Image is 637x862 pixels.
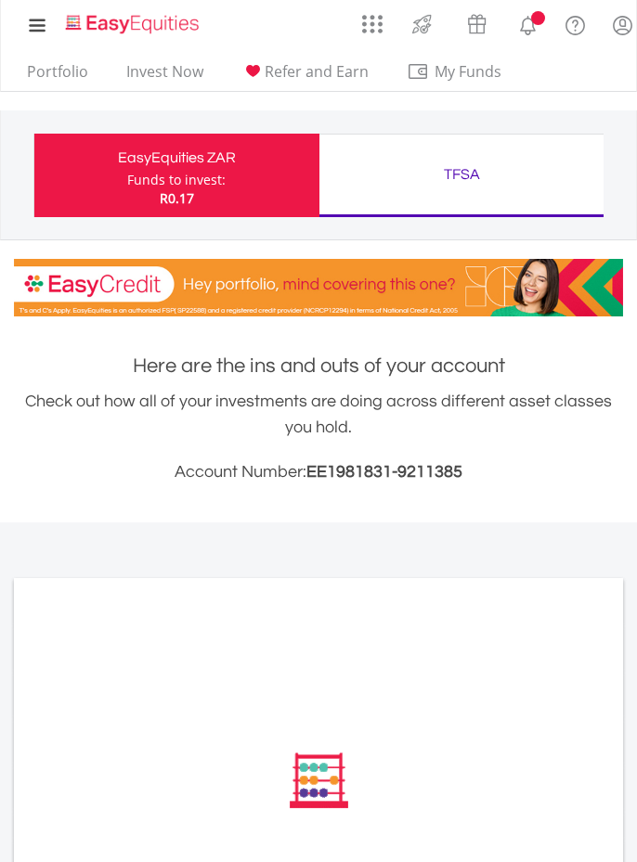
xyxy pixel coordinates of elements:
[14,459,623,485] h3: Account Number:
[331,161,593,187] div: TFSA
[265,61,369,82] span: Refer and Earn
[127,171,226,189] div: Funds to invest:
[552,5,599,42] a: FAQ's and Support
[119,62,211,91] a: Invest Now
[504,5,552,42] a: Notifications
[19,62,96,91] a: Portfolio
[59,5,204,35] a: Home page
[407,9,437,39] img: thrive-v2.svg
[234,62,376,91] a: Refer and Earn
[63,13,204,35] img: EasyEquities_Logo.png
[407,59,528,84] span: My Funds
[14,389,623,485] div: Check out how all of your investments are doing across different asset classes you hold.
[461,9,492,39] img: vouchers-v2.svg
[14,259,623,316] img: EasyCredit Promotion Banner
[14,354,623,380] h1: Here are the ins and outs of your account
[160,189,194,207] span: R0.17
[306,463,462,481] span: EE1981831-9211385
[45,145,308,171] div: EasyEquities ZAR
[362,14,383,34] img: grid-menu-icon.svg
[350,5,395,34] a: AppsGrid
[449,5,504,39] a: Vouchers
